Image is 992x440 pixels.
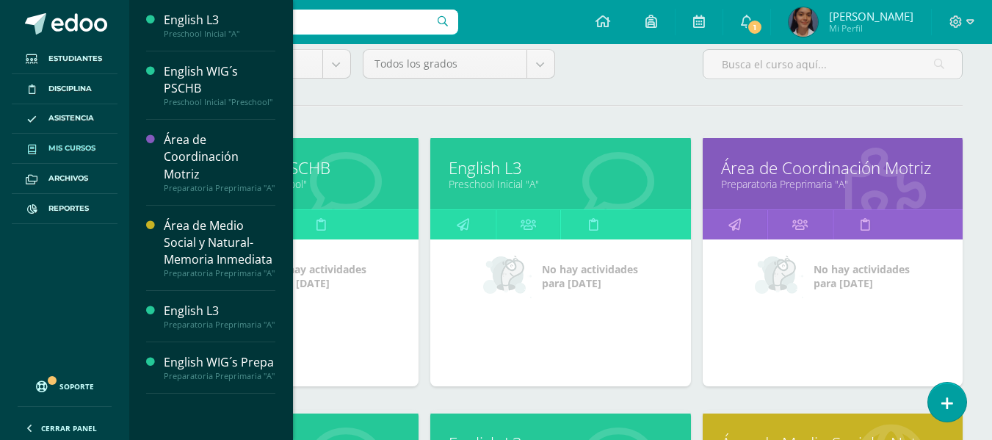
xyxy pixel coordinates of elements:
div: English WIG´s Prepa [164,354,275,371]
a: Reportes [12,194,117,224]
input: Busca el curso aquí... [703,50,962,79]
img: no_activities_small.png [755,254,803,298]
input: Busca un usuario... [139,10,458,35]
a: Disciplina [12,74,117,104]
span: Mi Perfil [829,22,913,35]
span: Reportes [48,203,89,214]
span: [PERSON_NAME] [829,9,913,24]
span: Asistencia [48,112,94,124]
a: Área de Medio Social y Natural- Memoria InmediataPreparatoria Preprimaria "A" [164,217,275,278]
span: Mis cursos [48,143,95,154]
a: Archivos [12,164,117,194]
div: Área de Medio Social y Natural- Memoria Inmediata [164,217,275,268]
div: English L3 [164,303,275,320]
a: English WIG´s PrepaPreparatoria Preprimaria "A" [164,354,275,381]
span: Disciplina [48,83,92,95]
div: Preparatoria Preprimaria "A" [164,371,275,381]
a: Soporte [18,367,112,403]
span: Cerrar panel [41,423,97,433]
span: No hay actividades para [DATE] [542,262,638,290]
span: Archivos [48,173,88,184]
img: a9dc8396f538b77b0731af4a51e04737.png [789,7,818,37]
div: English WIG´s PSCHB [164,63,275,97]
a: Mis cursos [12,134,117,164]
a: Preschool Inicial "A" [449,177,672,191]
span: Estudiantes [48,53,102,65]
div: Preschool Inicial "A" [164,29,275,39]
a: Área de Coordinación Motriz [721,156,944,179]
div: Área de Coordinación Motriz [164,131,275,182]
a: Preparatoria Preprimaria "A" [721,177,944,191]
div: Preparatoria Preprimaria "A" [164,320,275,330]
span: Todos los grados [374,50,515,78]
div: Preparatoria Preprimaria "A" [164,268,275,278]
a: English L3Preschool Inicial "A" [164,12,275,39]
span: No hay actividades para [DATE] [814,262,910,290]
img: no_activities_small.png [483,254,532,298]
a: English L3 [449,156,672,179]
a: English WIG´s PSCHBPreschool Inicial "Preschool" [164,63,275,107]
span: 1 [747,19,763,35]
div: Preparatoria Preprimaria "A" [164,183,275,193]
a: Asistencia [12,104,117,134]
a: English L3Preparatoria Preprimaria "A" [164,303,275,330]
span: No hay actividades para [DATE] [270,262,366,290]
span: Soporte [59,381,94,392]
a: Estudiantes [12,44,117,74]
div: English L3 [164,12,275,29]
div: Preschool Inicial "Preschool" [164,97,275,107]
a: Todos los grados [363,50,554,78]
a: Área de Coordinación MotrizPreparatoria Preprimaria "A" [164,131,275,192]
